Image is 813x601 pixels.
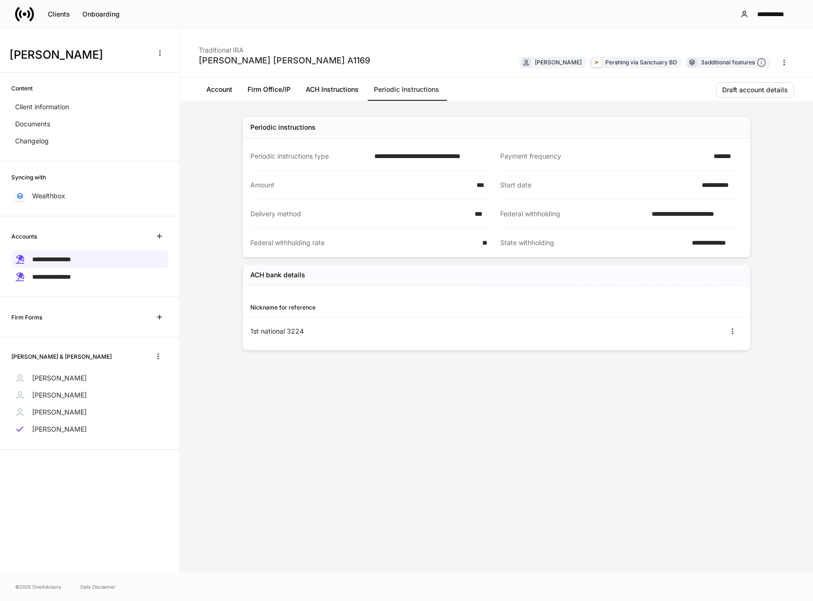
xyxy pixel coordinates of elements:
div: Delivery method [250,209,469,219]
div: [PERSON_NAME] [535,58,582,67]
div: Amount [250,180,471,190]
p: Wealthbox [32,191,65,201]
div: Federal withholding [500,209,646,219]
h3: [PERSON_NAME] [9,47,146,62]
a: Client information [11,98,168,115]
p: [PERSON_NAME] [32,407,87,417]
div: Traditional IRA [199,40,370,55]
p: Changelog [15,136,49,146]
div: Start date [500,180,696,190]
p: [PERSON_NAME] [32,390,87,400]
div: Federal withholding rate [250,238,477,247]
h6: Syncing with [11,173,46,182]
a: Documents [11,115,168,133]
div: Periodic instructions type [250,151,369,161]
a: [PERSON_NAME] [11,370,168,387]
h5: ACH bank details [250,270,305,280]
p: [PERSON_NAME] [32,373,87,383]
div: State withholding [500,238,686,247]
div: Onboarding [82,11,120,18]
a: [PERSON_NAME] [11,387,168,404]
div: Clients [48,11,70,18]
button: Onboarding [76,7,126,22]
a: [PERSON_NAME] [11,421,168,438]
a: Data Disclaimer [80,583,115,591]
h6: Accounts [11,232,37,241]
button: Draft account details [716,82,794,97]
a: Firm Office/IP [240,78,298,101]
a: Changelog [11,133,168,150]
div: Pershing via Sanctuary BD [605,58,677,67]
div: 3 additional features [701,58,766,68]
a: Periodic Instructions [366,78,447,101]
div: Nickname for reference [250,303,496,312]
h6: [PERSON_NAME] & [PERSON_NAME] [11,352,112,361]
div: 1st national 3224 [250,327,496,336]
button: Clients [42,7,76,22]
p: Client information [15,102,69,112]
h6: Firm Forms [11,313,42,322]
a: ACH Instructions [298,78,366,101]
div: Draft account details [722,87,788,93]
p: [PERSON_NAME] [32,424,87,434]
span: © 2025 OneAdvisory [15,583,62,591]
div: [PERSON_NAME] [PERSON_NAME] A1169 [199,55,370,66]
a: [PERSON_NAME] [11,404,168,421]
a: Wealthbox [11,187,168,204]
div: Periodic instructions [250,123,316,132]
a: Account [199,78,240,101]
div: Payment frequency [500,151,708,161]
h6: Content [11,84,33,93]
p: Documents [15,119,50,129]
